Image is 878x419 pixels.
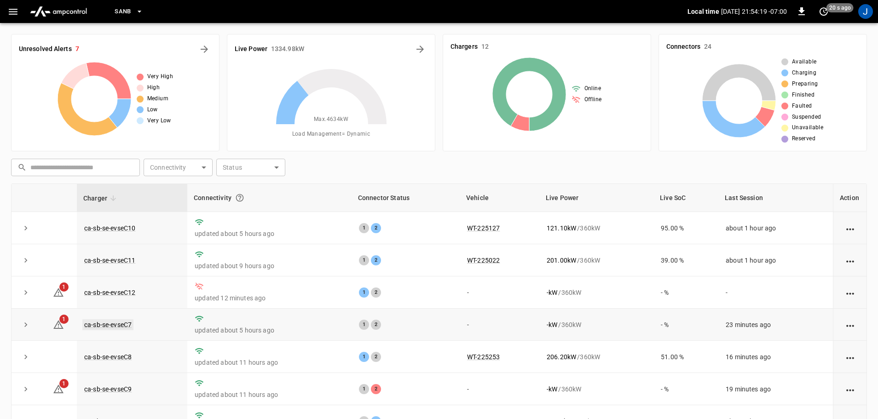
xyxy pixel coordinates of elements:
[19,382,33,396] button: expand row
[83,193,119,204] span: Charger
[547,352,646,362] div: / 360 kW
[460,276,539,309] td: -
[687,7,719,16] p: Local time
[19,253,33,267] button: expand row
[314,115,348,124] span: Max. 4634 kW
[718,341,833,373] td: 16 minutes ago
[547,352,576,362] p: 206.20 kW
[858,4,873,19] div: profile-icon
[833,184,866,212] th: Action
[666,42,700,52] h6: Connectors
[371,352,381,362] div: 2
[84,353,132,361] a: ca-sb-se-evseC8
[359,384,369,394] div: 1
[792,102,812,111] span: Faulted
[721,7,787,16] p: [DATE] 21:54:19 -07:00
[19,350,33,364] button: expand row
[460,309,539,341] td: -
[481,42,489,52] h6: 12
[195,293,344,303] p: updated 12 minutes ago
[292,130,370,139] span: Load Management = Dynamic
[371,384,381,394] div: 2
[653,184,718,212] th: Live SoC
[195,326,344,335] p: updated about 5 hours ago
[653,309,718,341] td: - %
[718,276,833,309] td: -
[653,244,718,276] td: 39.00 %
[84,385,132,393] a: ca-sb-se-evseC9
[84,257,135,264] a: ca-sb-se-evseC11
[359,320,369,330] div: 1
[844,256,856,265] div: action cell options
[547,385,557,394] p: - kW
[792,91,814,100] span: Finished
[792,123,823,132] span: Unavailable
[147,116,171,126] span: Very Low
[115,6,131,17] span: SanB
[359,287,369,298] div: 1
[653,373,718,405] td: - %
[653,341,718,373] td: 51.00 %
[584,95,602,104] span: Offline
[352,184,460,212] th: Connector Status
[84,289,135,296] a: ca-sb-se-evseC12
[467,353,500,361] a: WT-225253
[792,57,817,67] span: Available
[547,320,646,329] div: / 360 kW
[197,42,212,57] button: All Alerts
[147,105,158,115] span: Low
[844,320,856,329] div: action cell options
[816,4,831,19] button: set refresh interval
[53,321,64,328] a: 1
[84,224,135,232] a: ca-sb-se-evseC10
[147,83,160,92] span: High
[371,223,381,233] div: 2
[19,44,72,54] h6: Unresolved Alerts
[547,288,646,297] div: / 360 kW
[59,282,69,292] span: 1
[195,229,344,238] p: updated about 5 hours ago
[19,318,33,332] button: expand row
[547,224,576,233] p: 121.10 kW
[718,212,833,244] td: about 1 hour ago
[467,257,500,264] a: WT-225022
[547,385,646,394] div: / 360 kW
[792,134,815,143] span: Reserved
[653,276,718,309] td: - %
[826,3,854,12] span: 20 s ago
[271,44,304,54] h6: 1334.98 kW
[371,255,381,265] div: 2
[359,352,369,362] div: 1
[718,309,833,341] td: 23 minutes ago
[844,385,856,394] div: action cell options
[844,352,856,362] div: action cell options
[59,379,69,388] span: 1
[547,288,557,297] p: - kW
[195,390,344,399] p: updated about 11 hours ago
[718,244,833,276] td: about 1 hour ago
[792,113,821,122] span: Suspended
[844,224,856,233] div: action cell options
[792,69,816,78] span: Charging
[844,288,856,297] div: action cell options
[413,42,427,57] button: Energy Overview
[111,3,147,21] button: SanB
[539,184,653,212] th: Live Power
[653,212,718,244] td: 95.00 %
[359,223,369,233] div: 1
[371,320,381,330] div: 2
[359,255,369,265] div: 1
[194,189,345,206] div: Connectivity
[195,261,344,270] p: updated about 9 hours ago
[231,189,248,206] button: Connection between the charger and our software.
[547,320,557,329] p: - kW
[26,3,91,20] img: ampcontrol.io logo
[147,72,173,81] span: Very High
[460,373,539,405] td: -
[718,373,833,405] td: 19 minutes ago
[53,385,64,392] a: 1
[371,287,381,298] div: 2
[19,286,33,299] button: expand row
[451,42,478,52] h6: Chargers
[584,84,601,93] span: Online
